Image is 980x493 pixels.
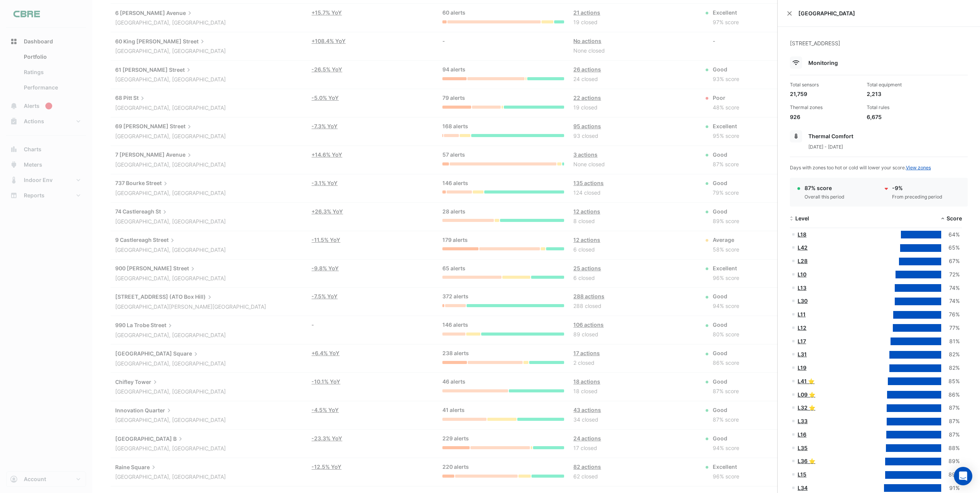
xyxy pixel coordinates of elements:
div: Overall this period [805,194,844,200]
div: 926 [790,113,861,121]
a: L12 [798,324,806,331]
div: 88% [941,444,960,453]
button: Close [787,11,792,16]
a: L10 [798,271,806,278]
div: Total rules [867,104,937,111]
div: 74% [941,297,960,306]
span: Thermal Comfort [808,133,853,139]
span: Score [947,215,962,222]
div: From preceding period [892,194,942,200]
div: 91% [941,484,960,493]
a: L34 [798,485,808,491]
div: 87% score [805,184,844,192]
div: 86% [941,390,960,399]
div: -9% [892,184,942,192]
div: 87% [941,417,960,426]
span: Monitoring [808,60,838,66]
div: 6,675 [867,113,937,121]
div: 87% [941,404,960,412]
span: [GEOGRAPHIC_DATA] [798,9,971,17]
div: 65% [941,243,960,252]
div: 76% [941,310,960,319]
a: View zones [906,165,931,170]
div: Total sensors [790,81,861,88]
div: 89% [941,457,960,466]
div: 82% [941,350,960,359]
div: 85% [941,377,960,386]
div: 89% [941,470,960,479]
div: 81% [941,337,960,346]
a: L11 [798,311,806,318]
a: L42 [798,244,808,251]
a: L36 ⭐ [798,458,815,464]
div: 21,759 [790,90,861,98]
span: Level [795,215,809,222]
div: 67% [941,257,960,266]
a: L17 [798,338,806,344]
div: 77% [941,324,960,333]
div: 2,213 [867,90,937,98]
div: 82% [941,364,960,372]
div: 74% [941,284,960,293]
span: [DATE] - [DATE] [808,144,843,150]
a: L18 [798,231,806,238]
a: L32 ⭐ [798,404,815,411]
div: Total equipment [867,81,937,88]
a: L15 [798,471,806,478]
div: Open Intercom Messenger [954,467,972,485]
a: L35 [798,445,808,451]
div: 64% [941,230,960,239]
div: 87% [941,430,960,439]
a: L41 ⭐ [798,378,814,384]
a: L28 [798,258,808,264]
a: L13 [798,285,806,291]
a: L31 [798,351,807,357]
a: L16 [798,431,806,438]
a: L33 [798,418,808,424]
div: [STREET_ADDRESS] [790,39,968,56]
div: Thermal zones [790,104,861,111]
a: L09 ⭐ [798,391,815,398]
span: Days with zones too hot or cold will lower your score. [790,165,931,170]
a: L19 [798,364,806,371]
div: 72% [941,270,960,279]
a: L30 [798,298,808,304]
